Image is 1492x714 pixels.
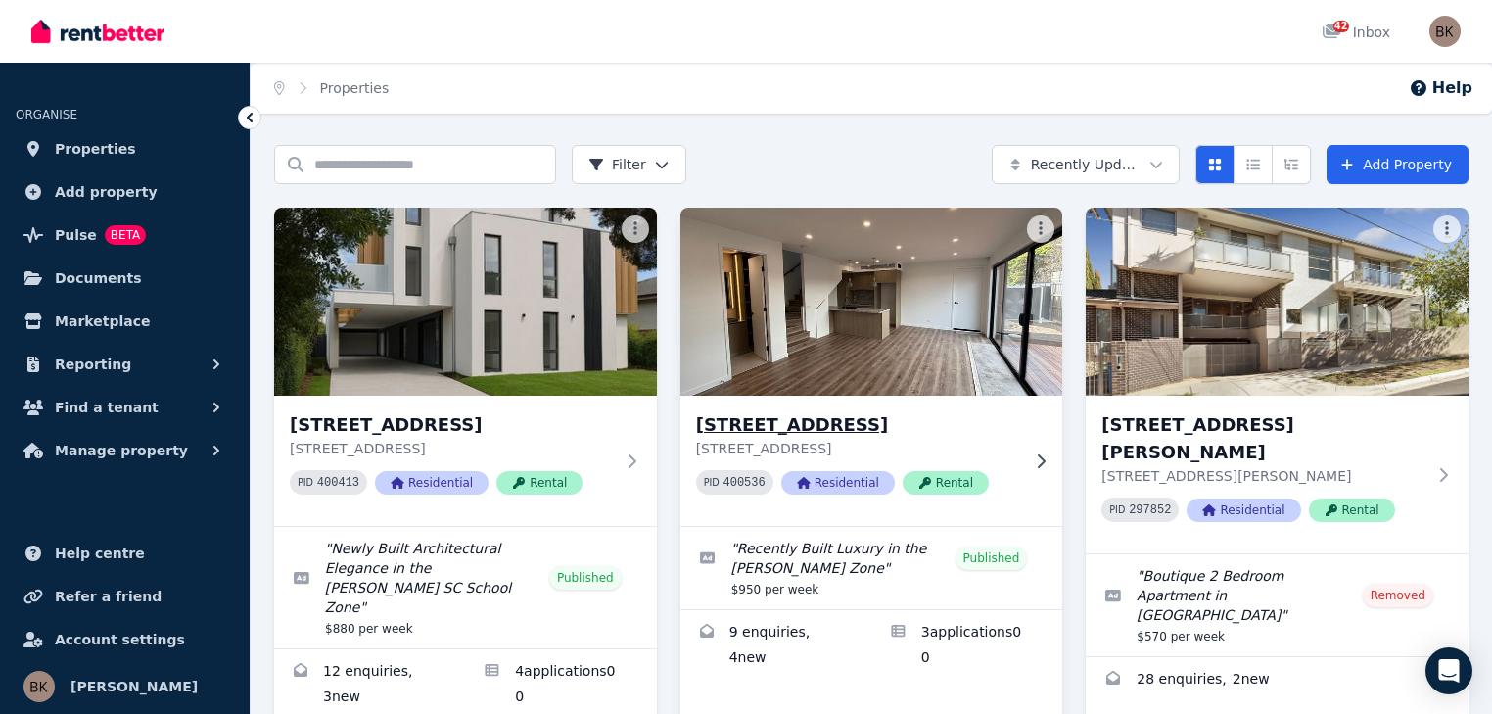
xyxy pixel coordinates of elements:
code: 400413 [317,476,359,490]
nav: Breadcrumb [251,63,412,114]
span: ORGANISE [16,108,77,121]
span: 42 [1333,21,1349,32]
div: Inbox [1322,23,1390,42]
span: Filter [588,155,646,174]
span: Find a tenant [55,396,159,419]
button: Find a tenant [16,388,234,427]
a: Edit listing: Boutique 2 Bedroom Apartment in Brighton East [1086,554,1469,656]
span: Pulse [55,223,97,247]
span: Rental [496,471,583,495]
a: Help centre [16,534,234,573]
small: PID [1109,504,1125,515]
code: 297852 [1129,503,1171,517]
span: Help centre [55,542,145,565]
img: 2/14 Cadby Ave, Ormond [274,208,657,396]
span: BETA [105,225,146,245]
h3: [STREET_ADDRESS][PERSON_NAME] [1101,411,1425,466]
span: Properties [55,137,136,161]
button: More options [1027,215,1054,243]
a: Enquiries for 5/14 Cadby Ave, Ormond [680,610,871,683]
span: Account settings [55,628,185,651]
p: [STREET_ADDRESS] [290,439,614,458]
h3: [STREET_ADDRESS] [696,411,1020,439]
a: Account settings [16,620,234,659]
a: Properties [16,129,234,168]
a: Edit listing: Recently Built Luxury in the McKinnon Zone [680,527,1063,609]
button: More options [622,215,649,243]
button: More options [1433,215,1461,243]
a: 2/14 Cadby Ave, Ormond[STREET_ADDRESS][STREET_ADDRESS]PID 400413ResidentialRental [274,208,657,526]
span: Marketplace [55,309,150,333]
span: Refer a friend [55,585,162,608]
button: Expanded list view [1272,145,1311,184]
a: 8/2 Rogers Avenue, Brighton East[STREET_ADDRESS][PERSON_NAME][STREET_ADDRESS][PERSON_NAME]PID 297... [1086,208,1469,553]
span: Recently Updated [1031,155,1142,174]
img: Bella K [23,671,55,702]
h3: [STREET_ADDRESS] [290,411,614,439]
span: [PERSON_NAME] [70,675,198,698]
span: Reporting [55,353,131,376]
div: Open Intercom Messenger [1425,647,1472,694]
span: Rental [1309,499,1395,522]
button: Recently Updated [992,145,1180,184]
button: Compact list view [1234,145,1273,184]
code: 400536 [723,476,766,490]
div: View options [1195,145,1311,184]
span: Residential [375,471,489,495]
a: Edit listing: Newly Built Architectural Elegance in the McKinnon SC School Zone [274,527,657,648]
span: Rental [903,471,989,495]
a: Properties [320,80,390,96]
a: Applications for 5/14 Cadby Ave, Ormond [871,610,1062,683]
button: Help [1409,76,1472,100]
button: Filter [572,145,686,184]
span: Residential [781,471,895,495]
span: Documents [55,266,142,290]
span: Residential [1187,499,1300,522]
button: Reporting [16,345,234,384]
a: PulseBETA [16,215,234,255]
a: Refer a friend [16,577,234,616]
span: Add property [55,180,158,204]
p: [STREET_ADDRESS] [696,439,1020,458]
small: PID [298,477,313,488]
a: Enquiries for 8/2 Rogers Avenue, Brighton East [1086,657,1469,704]
img: Bella K [1429,16,1461,47]
p: [STREET_ADDRESS][PERSON_NAME] [1101,466,1425,486]
a: Add Property [1327,145,1469,184]
img: RentBetter [31,17,164,46]
img: 8/2 Rogers Avenue, Brighton East [1086,208,1469,396]
img: 5/14 Cadby Ave, Ormond [671,203,1072,401]
small: PID [704,477,720,488]
span: Manage property [55,439,188,462]
a: Add property [16,172,234,212]
a: Marketplace [16,302,234,341]
button: Manage property [16,431,234,470]
button: Card view [1195,145,1235,184]
a: Documents [16,259,234,298]
a: 5/14 Cadby Ave, Ormond[STREET_ADDRESS][STREET_ADDRESS]PID 400536ResidentialRental [680,208,1063,526]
